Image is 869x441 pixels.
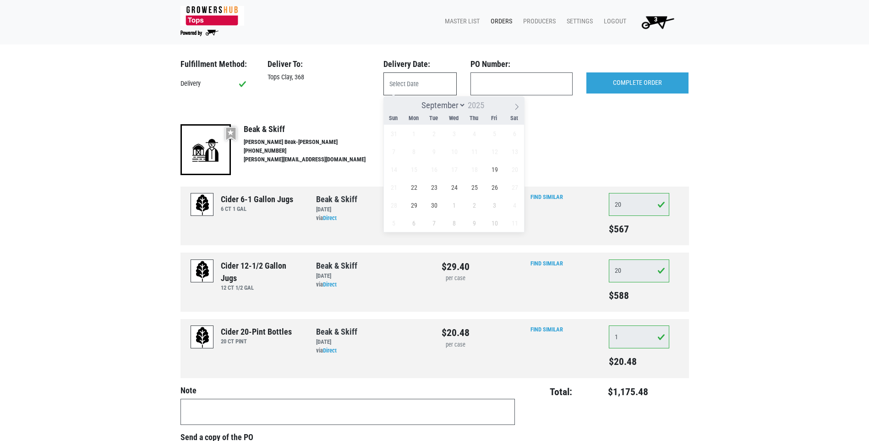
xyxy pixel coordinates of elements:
a: Logout [596,13,630,30]
h3: Deliver To: [268,59,370,69]
a: Settings [559,13,596,30]
li: [PERSON_NAME][EMAIL_ADDRESS][DOMAIN_NAME] [244,155,385,164]
span: September 24, 2025 [445,178,463,196]
span: September 12, 2025 [486,143,503,160]
img: placeholder-variety-43d6402dacf2d531de610a020419775a.svg [191,260,214,283]
select: Month [417,99,466,111]
img: 279edf242af8f9d49a69d9d2afa010fb.png [180,6,244,26]
span: October 2, 2025 [465,196,483,214]
span: October 9, 2025 [465,214,483,232]
img: placeholder-variety-43d6402dacf2d531de610a020419775a.svg [191,193,214,216]
a: Orders [483,13,516,30]
div: Cider 20-Pint Bottles [221,325,292,338]
span: September 15, 2025 [405,160,423,178]
span: September 19, 2025 [486,160,503,178]
img: Cart [637,13,678,31]
span: October 6, 2025 [405,214,423,232]
span: September 5, 2025 [486,125,503,143]
h5: $567 [609,223,670,235]
h4: Total: [529,386,572,398]
h3: PO Number: [470,59,573,69]
h3: Fulfillment Method: [180,59,254,69]
span: September 28, 2025 [385,196,403,214]
span: Sun [383,116,404,121]
div: Cider 12-1/2 Gallon Jugs [221,259,302,284]
span: October 10, 2025 [486,214,503,232]
div: Cider 6-1 Gallon Jugs [221,193,293,205]
span: September 26, 2025 [486,178,503,196]
input: Qty [609,259,670,282]
div: per case [442,274,470,283]
span: Thu [464,116,484,121]
span: October 1, 2025 [445,196,463,214]
h4: Beak & Skiff [244,124,385,134]
span: September 7, 2025 [385,143,403,160]
div: via [316,281,428,289]
span: September 11, 2025 [465,143,483,160]
div: [DATE] [316,338,428,347]
span: September 10, 2025 [445,143,463,160]
div: via [316,214,428,223]
img: 6-ffe85f7560f3a7bdc85868ce0f288644.png [180,124,231,175]
span: Fri [484,116,504,121]
input: COMPLETE ORDER [586,72,689,94]
div: [DATE] [316,205,428,214]
div: per case [442,341,470,349]
a: Beak & Skiff [316,327,357,336]
span: September 23, 2025 [425,178,443,196]
span: September 14, 2025 [385,160,403,178]
a: Find Similar [530,260,563,267]
span: September 18, 2025 [465,160,483,178]
span: September 30, 2025 [425,196,443,214]
div: via [316,347,428,355]
input: Select Date [383,72,457,95]
a: Direct [323,215,337,221]
a: Beak & Skiff [316,261,357,270]
a: Direct [323,347,337,354]
a: Find Similar [530,193,563,200]
h4: Note [180,386,515,396]
span: Sat [504,116,525,121]
span: September 6, 2025 [506,125,524,143]
h4: $1,175.48 [578,386,648,398]
h3: Delivery Date: [383,59,457,69]
span: October 7, 2025 [425,214,443,232]
a: Find Similar [530,326,563,333]
span: September 20, 2025 [506,160,524,178]
li: [PERSON_NAME] Beak-[PERSON_NAME] [244,138,385,147]
h5: $588 [609,290,670,302]
span: September 9, 2025 [425,143,443,160]
span: October 8, 2025 [445,214,463,232]
a: Direct [323,281,337,288]
input: Qty [609,325,670,348]
span: October 4, 2025 [506,196,524,214]
span: September 13, 2025 [506,143,524,160]
span: October 3, 2025 [486,196,503,214]
span: October 11, 2025 [506,214,524,232]
div: $20.48 [442,325,470,340]
span: September 1, 2025 [405,125,423,143]
span: September 21, 2025 [385,178,403,196]
span: September 29, 2025 [405,196,423,214]
input: Qty [609,193,670,216]
h6: 12 CT 1/2 GAL [221,284,302,291]
span: August 31, 2025 [385,125,403,143]
h6: 20 CT PINT [221,338,292,345]
span: September 3, 2025 [445,125,463,143]
span: Tue [424,116,444,121]
span: 3 [654,16,657,23]
a: Beak & Skiff [316,194,357,204]
span: September 4, 2025 [465,125,483,143]
a: 3 [630,13,682,31]
span: October 5, 2025 [385,214,403,232]
img: Powered by Big Wheelbarrow [180,30,219,36]
span: September 8, 2025 [405,143,423,160]
span: September 16, 2025 [425,160,443,178]
div: $29.40 [442,259,470,274]
li: [PHONE_NUMBER] [244,147,385,155]
span: September 22, 2025 [405,178,423,196]
span: September 17, 2025 [445,160,463,178]
h6: 6 CT 1 GAL [221,205,293,212]
span: Mon [404,116,424,121]
div: Tops Clay, 368 [261,72,377,83]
